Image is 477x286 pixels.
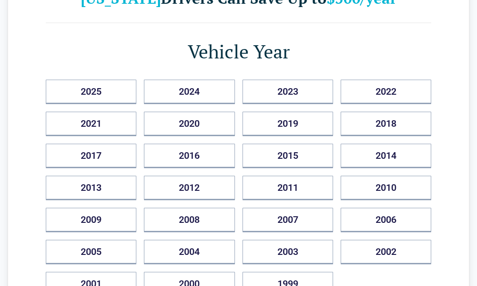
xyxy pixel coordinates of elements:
[341,208,431,232] button: 2006
[46,38,431,65] h1: Vehicle Year
[144,240,234,264] button: 2004
[144,144,234,168] button: 2016
[46,80,136,104] button: 2025
[46,112,136,136] button: 2021
[243,112,333,136] button: 2019
[243,208,333,232] button: 2007
[341,80,431,104] button: 2022
[341,144,431,168] button: 2014
[341,112,431,136] button: 2018
[243,240,333,264] button: 2003
[46,208,136,232] button: 2009
[144,176,234,200] button: 2012
[243,80,333,104] button: 2023
[144,112,234,136] button: 2020
[243,144,333,168] button: 2015
[144,208,234,232] button: 2008
[341,240,431,264] button: 2002
[46,240,136,264] button: 2005
[243,176,333,200] button: 2011
[46,176,136,200] button: 2013
[144,80,234,104] button: 2024
[341,176,431,200] button: 2010
[46,144,136,168] button: 2017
